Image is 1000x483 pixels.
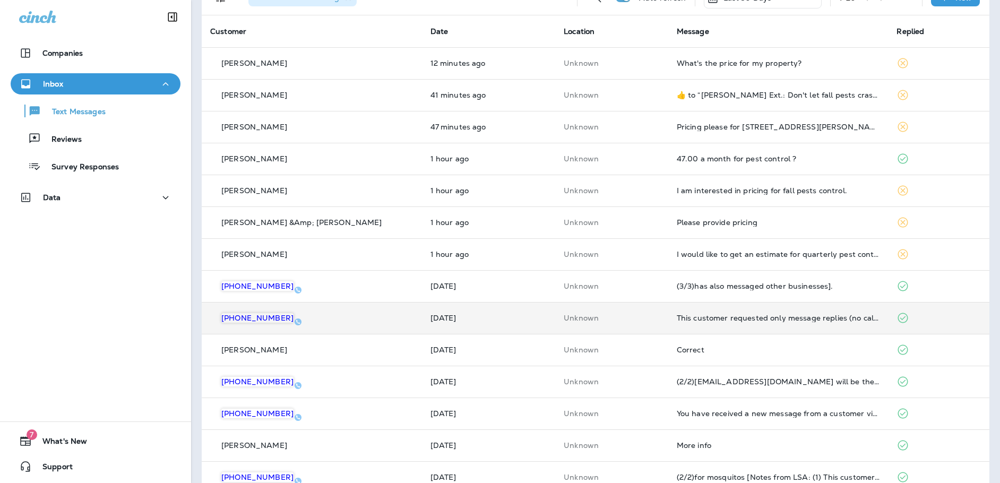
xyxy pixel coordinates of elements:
[677,314,880,322] div: This customer requested only message replies (no calls). Reply here or respond via your LSA dashb...
[221,377,294,386] span: [PHONE_NUMBER]
[221,250,287,258] p: [PERSON_NAME]
[430,91,547,99] p: Sep 18, 2025 11:41 AM
[564,282,660,290] p: This customer does not have a last location and the phone number they messaged is not assigned to...
[430,377,547,386] p: Sep 9, 2025 02:17 PM
[430,473,547,481] p: Sep 8, 2025 04:06 PM
[564,314,660,322] p: This customer does not have a last location and the phone number they messaged is not assigned to...
[41,107,106,117] p: Text Messages
[677,250,880,258] div: I would like to get an estimate for quarterly pest control.
[677,123,880,131] div: Pricing please for 11 Franklin Ln, Poquoson Va
[430,154,547,163] p: Sep 18, 2025 10:50 AM
[221,346,287,354] p: [PERSON_NAME]
[564,123,660,131] p: This customer does not have a last location and the phone number they messaged is not assigned to...
[677,59,880,67] div: What's the price for my property?
[221,281,294,291] span: [PHONE_NUMBER]
[677,441,880,450] div: More info
[430,59,547,67] p: Sep 18, 2025 12:10 PM
[430,27,449,36] span: Date
[564,473,660,481] p: This customer does not have a last location and the phone number they messaged is not assigned to...
[564,409,660,418] p: This customer does not have a last location and the phone number they messaged is not assigned to...
[11,456,180,477] button: Support
[41,135,82,145] p: Reviews
[158,6,187,28] button: Collapse Sidebar
[43,80,63,88] p: Inbox
[564,441,660,450] p: This customer does not have a last location and the phone number they messaged is not assigned to...
[11,155,180,177] button: Survey Responses
[32,462,73,475] span: Support
[221,409,294,418] span: [PHONE_NUMBER]
[27,429,37,440] span: 7
[221,91,287,99] p: [PERSON_NAME]
[32,437,87,450] span: What's New
[564,250,660,258] p: This customer does not have a last location and the phone number they messaged is not assigned to...
[11,100,180,122] button: Text Messages
[221,218,382,227] p: [PERSON_NAME] &Amp; [PERSON_NAME]
[221,313,294,323] span: [PHONE_NUMBER]
[221,154,287,163] p: [PERSON_NAME]
[430,346,547,354] p: Sep 10, 2025 09:22 AM
[677,377,880,386] div: (2/2)Coffey716@msn.com will be the email used to send report. R/ Mike Coffey.
[677,218,880,227] div: Please provide pricing
[430,282,547,290] p: Sep 16, 2025 08:29 AM
[677,91,880,99] div: ​👍​ to “ Mares Ext.: Don't let fall pests crash your season! Our Quarterly Pest Control blocks an...
[11,42,180,64] button: Companies
[43,193,61,202] p: Data
[677,186,880,195] div: I am interested in pricing for fall pests control.
[210,27,246,36] span: Customer
[677,409,880,418] div: You have received a new message from a customer via Google Local Services Ads. Customer Name: , S...
[896,27,924,36] span: Replied
[564,91,660,99] p: This customer does not have a last location and the phone number they messaged is not assigned to...
[677,282,880,290] div: (3/3)has also messaged other businesses].
[677,346,880,354] div: Correct
[221,472,294,482] span: [PHONE_NUMBER]
[430,123,547,131] p: Sep 18, 2025 11:35 AM
[221,186,287,195] p: [PERSON_NAME]
[564,186,660,195] p: This customer does not have a last location and the phone number they messaged is not assigned to...
[42,49,83,57] p: Companies
[11,127,180,150] button: Reviews
[11,187,180,208] button: Data
[430,409,547,418] p: Sep 9, 2025 12:51 PM
[564,377,660,386] p: This customer does not have a last location and the phone number they messaged is not assigned to...
[564,27,594,36] span: Location
[430,441,547,450] p: Sep 9, 2025 12:11 PM
[221,123,287,131] p: [PERSON_NAME]
[430,218,547,227] p: Sep 18, 2025 10:44 AM
[430,186,547,195] p: Sep 18, 2025 10:47 AM
[677,27,709,36] span: Message
[11,73,180,94] button: Inbox
[430,250,547,258] p: Sep 18, 2025 10:30 AM
[11,430,180,452] button: 7What's New
[41,162,119,172] p: Survey Responses
[430,314,547,322] p: Sep 12, 2025 02:44 PM
[564,218,660,227] p: This customer does not have a last location and the phone number they messaged is not assigned to...
[564,154,660,163] p: This customer does not have a last location and the phone number they messaged is not assigned to...
[677,154,880,163] div: 47.00 a month for pest control ?
[221,59,287,67] p: [PERSON_NAME]
[564,346,660,354] p: This customer does not have a last location and the phone number they messaged is not assigned to...
[564,59,660,67] p: This customer does not have a last location and the phone number they messaged is not assigned to...
[677,473,880,481] div: (2/2)for mosquitos [Notes from LSA: (1) This customer has requested a quote (2) This customer has...
[221,441,287,450] p: [PERSON_NAME]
